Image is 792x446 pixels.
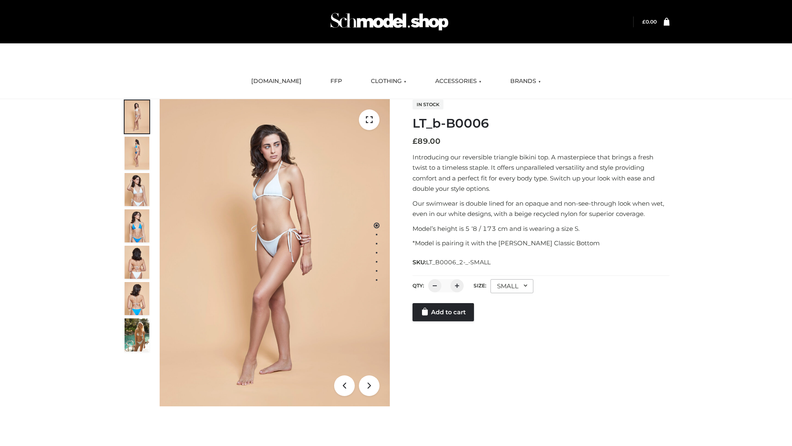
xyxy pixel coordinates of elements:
span: £ [642,19,646,25]
bdi: 89.00 [412,137,441,146]
a: [DOMAIN_NAME] [245,72,308,90]
a: Add to cart [412,303,474,321]
h1: LT_b-B0006 [412,116,669,131]
p: Our swimwear is double lined for an opaque and non-see-through look when wet, even in our white d... [412,198,669,219]
img: ArielClassicBikiniTop_CloudNine_AzureSky_OW114ECO_3-scaled.jpg [125,173,149,206]
bdi: 0.00 [642,19,657,25]
a: £0.00 [642,19,657,25]
img: Schmodel Admin 964 [328,5,451,38]
img: ArielClassicBikiniTop_CloudNine_AzureSky_OW114ECO_7-scaled.jpg [125,246,149,279]
img: ArielClassicBikiniTop_CloudNine_AzureSky_OW114ECO_1-scaled.jpg [125,100,149,133]
p: Model’s height is 5 ‘8 / 173 cm and is wearing a size S. [412,223,669,234]
div: SMALL [490,279,533,293]
label: Size: [474,282,486,289]
img: ArielClassicBikiniTop_CloudNine_AzureSky_OW114ECO_1 [160,99,390,406]
img: Arieltop_CloudNine_AzureSky2.jpg [125,318,149,351]
span: SKU: [412,257,491,267]
img: ArielClassicBikiniTop_CloudNine_AzureSky_OW114ECO_4-scaled.jpg [125,209,149,242]
a: BRANDS [504,72,547,90]
p: *Model is pairing it with the [PERSON_NAME] Classic Bottom [412,238,669,249]
span: £ [412,137,417,146]
span: In stock [412,100,443,109]
label: QTY: [412,282,424,289]
p: Introducing our reversible triangle bikini top. A masterpiece that brings a fresh twist to a time... [412,152,669,194]
a: FFP [324,72,348,90]
img: ArielClassicBikiniTop_CloudNine_AzureSky_OW114ECO_8-scaled.jpg [125,282,149,315]
a: ACCESSORIES [429,72,488,90]
span: LT_B0006_2-_-SMALL [426,259,490,266]
a: CLOTHING [365,72,412,90]
img: ArielClassicBikiniTop_CloudNine_AzureSky_OW114ECO_2-scaled.jpg [125,137,149,170]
